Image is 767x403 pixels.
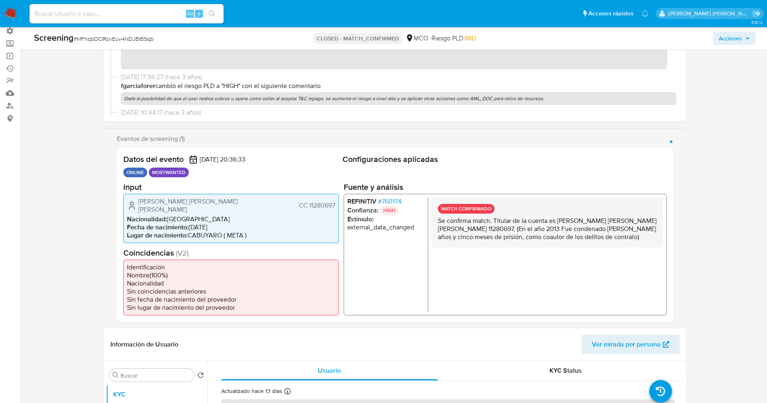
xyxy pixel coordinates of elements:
a: Salir [752,9,761,18]
div: MCO [406,34,428,43]
span: Ver mirada por persona [592,335,661,354]
p: CLOSED - MATCH_CONFIRMED [313,33,402,44]
b: Screening [34,31,74,44]
button: Acciones [713,32,756,45]
input: Buscar usuario o caso... [30,8,224,19]
span: MID [465,34,476,43]
p: jesica.barrios@mercadolibre.com [668,10,750,17]
span: Alt [187,10,193,17]
button: search-icon [204,8,220,19]
p: Actualizado hace 13 días [221,387,282,395]
span: 3.161.2 [751,19,763,25]
h1: Información de Usuario [110,340,178,348]
a: Notificaciones [642,10,649,17]
button: Volver al orden por defecto [197,372,204,381]
input: Buscar [120,372,191,379]
span: Acciones [719,32,742,45]
span: Usuario [318,366,341,375]
button: Buscar [112,372,119,378]
span: Riesgo PLD: [431,34,476,43]
span: KYC Status [549,366,582,375]
span: # MFhqbDCIRzvEuv4NDJBIBSqb [74,35,154,43]
span: Accesos rápidos [588,9,634,18]
span: s [198,10,200,17]
button: Ver mirada por persona [581,335,680,354]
